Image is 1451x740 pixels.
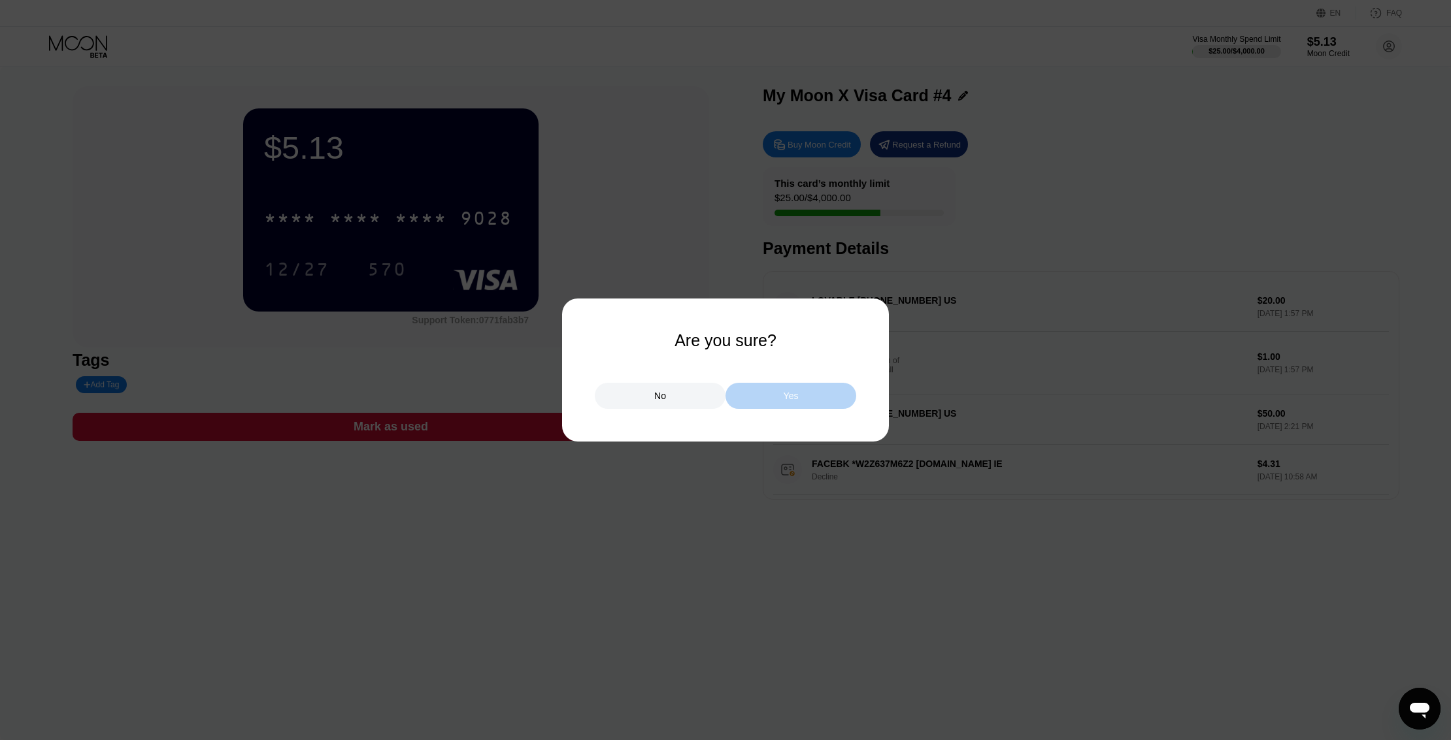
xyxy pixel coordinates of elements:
div: No [595,383,725,409]
div: Yes [784,390,799,402]
iframe: Button to launch messaging window, conversation in progress [1399,688,1441,730]
div: Yes [725,383,856,409]
div: Are you sure? [675,331,776,350]
div: No [654,390,666,402]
